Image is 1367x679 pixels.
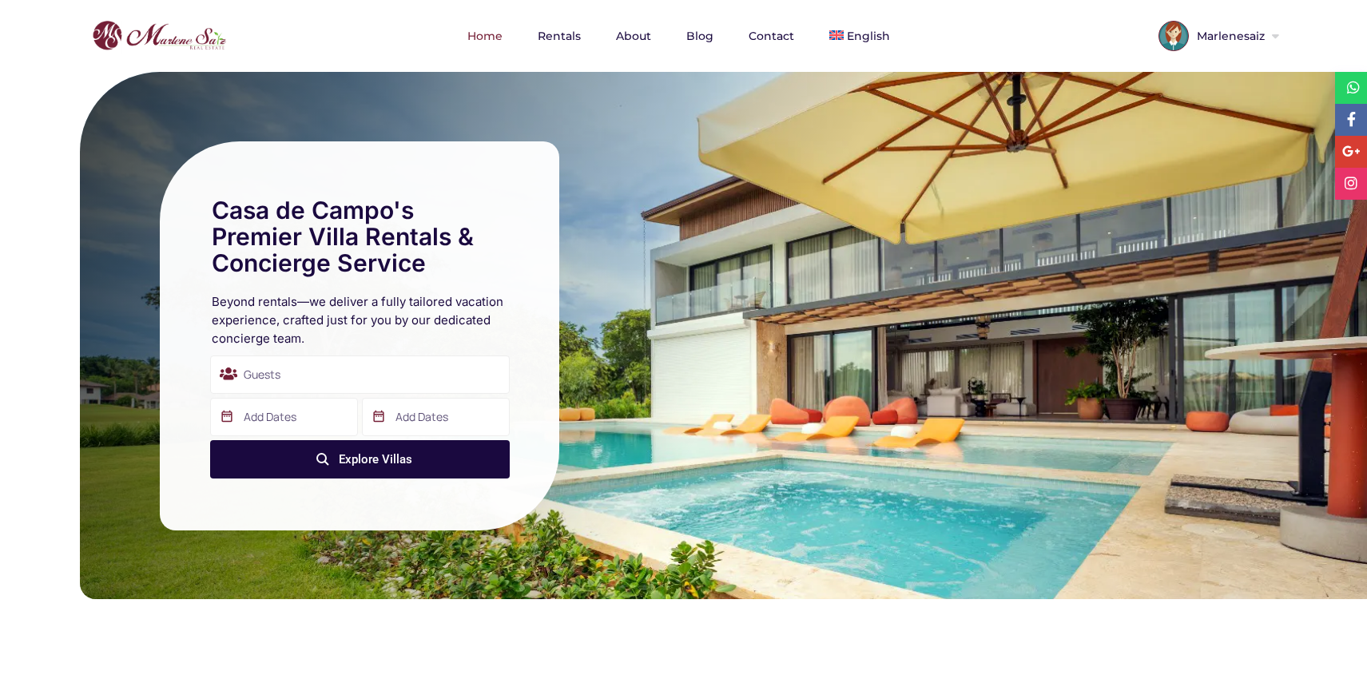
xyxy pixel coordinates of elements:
h1: Casa de Campo's Premier Villa Rentals & Concierge Service [212,197,507,276]
span: Marlenesaiz [1189,30,1269,42]
img: logo [88,17,230,55]
span: English [847,29,890,43]
input: Add Dates [362,398,510,436]
input: Add Dates [210,398,358,436]
h2: Beyond rentals—we deliver a fully tailored vacation experience, crafted just for you by our dedic... [212,292,507,347]
div: Guests [210,355,510,394]
button: Explore Villas [210,440,510,478]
